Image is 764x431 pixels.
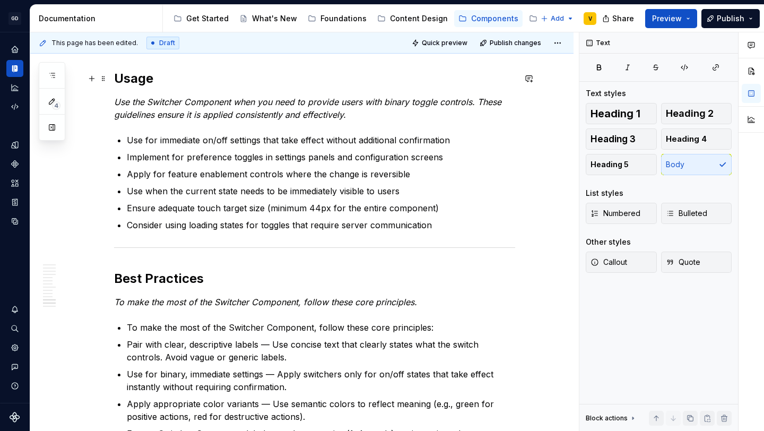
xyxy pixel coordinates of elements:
div: Block actions [586,411,637,426]
button: Heading 2 [661,103,732,124]
p: Apply appropriate color variants — Use semantic colors to reflect meaning (e.g., green for positi... [127,398,515,423]
a: Data sources [6,213,23,230]
div: Content Design [390,13,448,24]
div: Other styles [586,237,631,247]
a: Patterns & Templates [525,10,626,27]
button: Publish [701,9,760,28]
button: Heading 4 [661,128,732,150]
a: Storybook stories [6,194,23,211]
div: Components [471,13,518,24]
a: Documentation [6,60,23,77]
button: Share [597,9,641,28]
button: GD [2,7,28,30]
span: Callout [591,257,627,268]
span: Publish [717,13,744,24]
span: Heading 2 [666,108,714,119]
button: Quick preview [409,36,472,50]
a: Components [6,156,23,173]
svg: Supernova Logo [10,412,20,423]
div: Block actions [586,414,628,423]
span: 4 [52,101,60,110]
a: Home [6,41,23,58]
button: Heading 1 [586,103,657,124]
p: Use for binary, immediate settings — Apply switchers only for on/off states that take effect inst... [127,368,515,393]
a: Analytics [6,79,23,96]
span: Add [551,14,564,23]
button: Heading 3 [586,128,657,150]
button: Search ⌘K [6,320,23,337]
span: Quote [666,257,700,268]
div: Page tree [169,8,535,29]
p: Pair with clear, descriptive labels — Use concise text that clearly states what the switch contro... [127,338,515,364]
button: Callout [586,252,657,273]
button: Bulleted [661,203,732,224]
p: Implement for preference toggles in settings panels and configuration screens [127,151,515,163]
span: This page has been edited. [51,39,138,47]
a: Assets [6,175,23,192]
a: Settings [6,339,23,356]
button: Add [537,11,577,26]
div: Foundations [320,13,367,24]
button: Numbered [586,203,657,224]
div: GD [8,12,21,25]
p: Consider using loading states for toggles that require server communication [127,219,515,231]
a: Components [454,10,523,27]
h2: Usage [114,70,515,87]
div: V [588,14,592,23]
button: Heading 5 [586,154,657,175]
span: Heading 3 [591,134,636,144]
a: Code automation [6,98,23,115]
p: Use when the current state needs to be immediately visible to users [127,185,515,197]
div: What's New [252,13,297,24]
h2: Best Practices [114,270,515,287]
span: Quick preview [422,39,467,47]
span: Publish changes [490,39,541,47]
a: What's New [235,10,301,27]
p: To make the most of the Switcher Component, follow these core principles: [127,321,515,334]
span: Bulleted [666,208,707,219]
span: Numbered [591,208,640,219]
span: Draft [159,39,175,47]
span: Heading 4 [666,134,707,144]
button: Contact support [6,358,23,375]
p: Apply for feature enablement controls where the change is reversible [127,168,515,180]
button: Notifications [6,301,23,318]
div: Text styles [586,88,626,99]
button: Preview [645,9,697,28]
a: Design tokens [6,136,23,153]
span: Heading 5 [591,159,629,170]
div: List styles [586,188,623,199]
div: Get Started [186,13,229,24]
div: Documentation [39,13,158,24]
span: Preview [652,13,682,24]
em: To make the most of the Switcher Component, follow these core principles. [114,297,417,307]
a: Content Design [373,10,452,27]
a: Foundations [303,10,371,27]
em: Use the Switcher Component when you need to provide users with binary toggle controls. These guid... [114,97,504,120]
button: Quote [661,252,732,273]
p: Use for immediate on/off settings that take effect without additional confirmation [127,134,515,146]
button: Publish changes [476,36,546,50]
p: Ensure adequate touch target size (minimum 44px for the entire component) [127,202,515,214]
span: Heading 1 [591,108,640,119]
a: Get Started [169,10,233,27]
span: Share [612,13,634,24]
